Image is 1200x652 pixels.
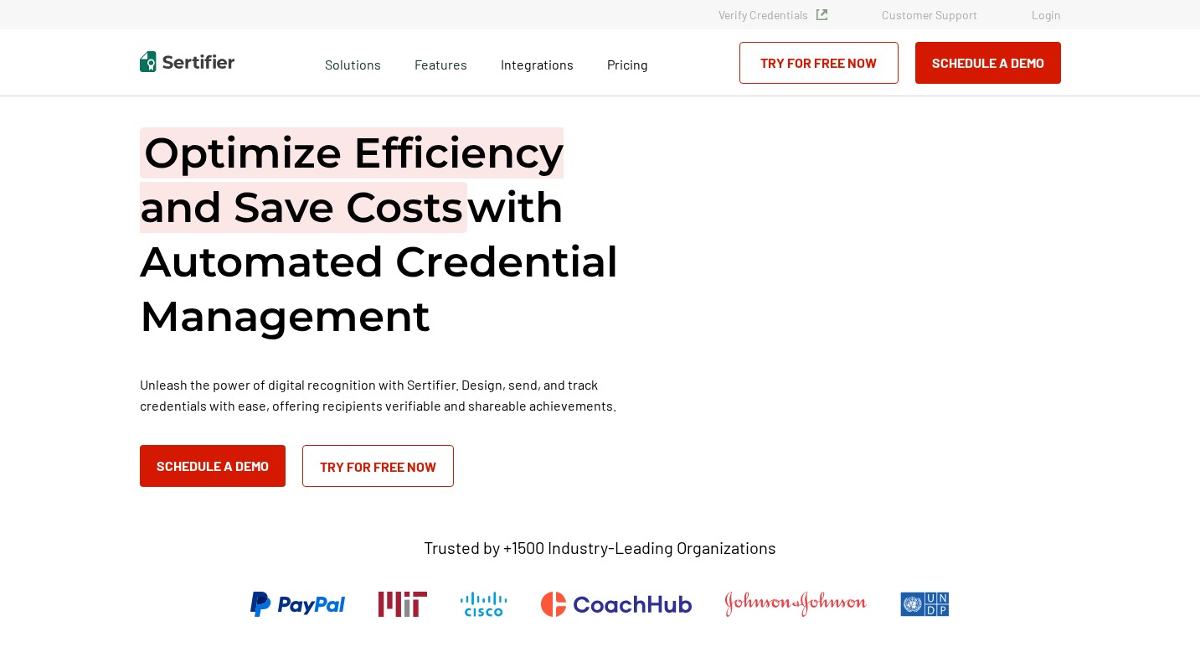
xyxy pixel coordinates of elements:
[379,592,427,617] img: Massachusetts Institute of Technology
[541,592,692,617] img: CoachHub
[725,592,866,617] img: Johnson & Johnson
[718,8,827,22] a: Verify Credentials
[816,9,827,20] img: Verified
[501,56,574,72] span: Integrations
[325,52,381,73] span: Solutions
[140,126,642,344] h1: with Automated Credential Management
[140,127,564,233] span: Optimize Efficiency and Save Costs
[607,56,648,72] span: Pricing
[250,592,345,617] img: PayPal
[501,52,574,73] a: Integrations
[900,592,950,617] img: UNDP
[140,374,642,416] p: Unleash the power of digital recognition with Sertifier. Design, send, and track credentials with...
[607,52,648,73] a: Pricing
[424,537,776,558] p: Trusted by +1500 Industry-Leading Organizations
[882,8,977,22] a: Customer Support
[302,445,454,487] a: Try for Free Now
[739,42,899,84] a: Try for Free Now
[461,592,507,617] img: Cisco
[415,52,467,73] span: Features
[140,51,234,72] img: Sertifier | Digital Credentialing Platform
[1032,8,1061,22] a: Login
